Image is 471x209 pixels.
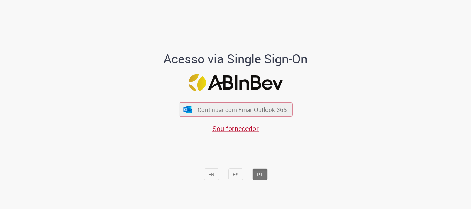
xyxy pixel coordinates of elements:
h1: Acesso via Single Sign-On [140,52,331,66]
button: ES [228,169,243,180]
img: Logo ABInBev [188,74,283,91]
button: EN [204,169,219,180]
img: ícone Azure/Microsoft 360 [183,106,193,113]
span: Continuar com Email Outlook 365 [198,106,287,114]
a: Sou fornecedor [212,124,259,133]
button: PT [252,169,267,180]
button: ícone Azure/Microsoft 360 Continuar com Email Outlook 365 [179,103,292,117]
